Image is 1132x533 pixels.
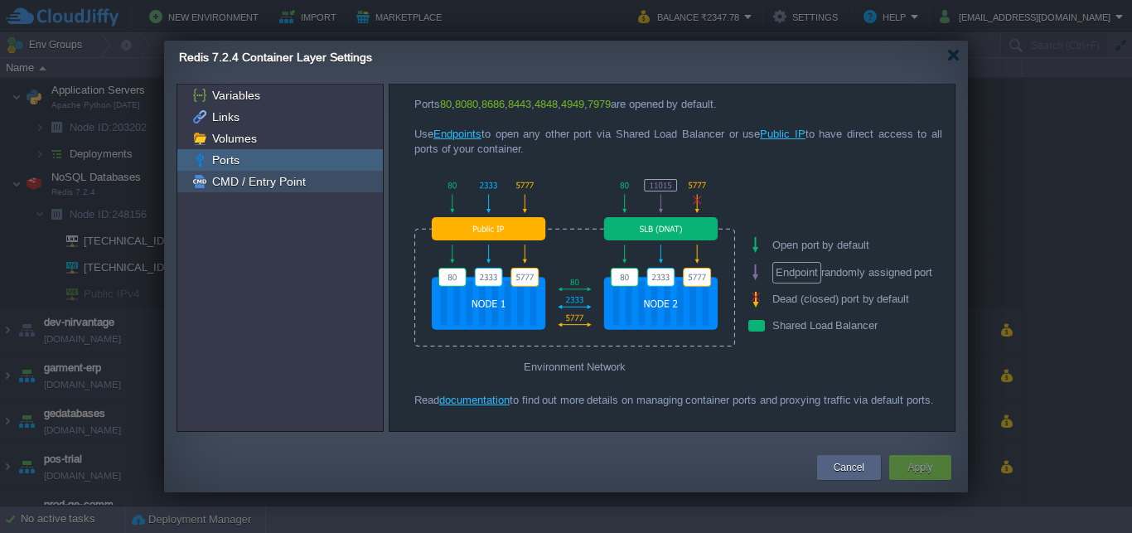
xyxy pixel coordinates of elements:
[414,351,735,380] div: Environment Network
[834,459,864,476] button: Cancel
[179,51,372,64] span: Redis 7.2.4 Container Layer Settings
[209,109,242,124] a: Links
[747,231,967,259] div: Open port by default
[588,98,611,110] span: 7979
[209,88,263,103] a: Variables
[414,97,942,157] div: Ports , , , , , , are opened by default. Use to open any other port via Shared Load Balancer or u...
[907,459,932,476] button: Apply
[433,128,481,140] a: Endpoints
[535,98,558,110] span: 4848
[747,313,967,339] div: Shared Load Balancer
[209,131,259,146] a: Volumes
[455,98,478,110] span: 8080
[209,153,242,167] a: Ports
[481,98,505,110] span: 8686
[760,128,805,140] a: Public IP
[414,393,942,408] div: Read to find out more details on managing container ports and proxying traffic via default ports.
[747,286,967,313] div: Dead (closed) port by default
[439,394,510,406] a: documentation
[772,262,821,283] span: Endpoint
[508,98,531,110] span: 8443
[440,98,452,110] span: 80
[209,174,308,189] a: CMD / Entry Point
[747,259,967,286] div: randomly assigned port
[561,98,584,110] span: 4949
